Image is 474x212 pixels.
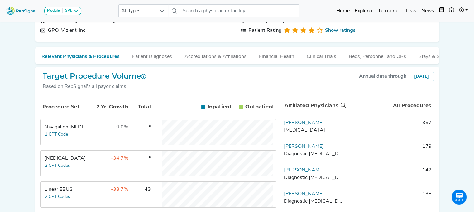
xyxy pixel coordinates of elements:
[347,95,434,116] th: All Procedures
[300,47,342,64] button: Clinical Trials
[45,186,87,193] div: Linear EBUS
[248,27,282,34] div: Patient Rating
[145,187,151,192] span: 43
[126,47,178,64] button: Patient Diagnoses
[245,103,274,111] span: Outpatient
[325,27,356,34] a: Show ratings
[45,123,87,131] div: Navigation Bronchoscopy
[178,47,253,64] button: Accreditations & Affiliations
[359,73,406,80] div: Annual data through
[347,166,434,185] td: 142
[45,162,70,169] button: 2 CPT Codes
[89,96,129,118] th: 2-Yr. Growth
[284,144,324,149] a: [PERSON_NAME]
[284,168,324,173] a: [PERSON_NAME]
[352,5,376,17] a: Explorer
[284,174,344,181] div: Diagnostic Radiology
[180,4,299,17] input: Search a physician or facility
[45,193,70,200] button: 2 CPT Codes
[48,27,59,34] div: GPO
[342,47,412,64] button: Beds, Personnel, and ORs
[35,47,126,64] button: Relevant Physicians & Procedures
[376,5,403,17] a: Territories
[116,125,128,130] span: 0.0%
[111,156,128,161] span: -34.7%
[409,72,434,81] div: [DATE]
[61,27,87,34] div: Vizient, Inc.
[284,150,344,158] div: Diagnostic Radiology
[43,83,146,90] div: Based on RepSignal's all payor claims.
[41,96,88,118] th: Procedure Set
[47,9,60,12] strong: Module
[284,198,344,205] div: Diagnostic Radiology
[63,8,72,13] div: SPE
[253,47,300,64] button: Financial Health
[44,7,81,15] button: ModuleSPE
[412,47,462,64] button: Stays & Services
[403,5,419,17] a: Lists
[347,119,434,138] td: 357
[111,187,128,192] span: -38.7%
[334,5,352,17] a: Home
[284,191,324,196] a: [PERSON_NAME]
[119,5,156,17] span: All types
[284,127,344,134] div: Interventional Radiology
[437,5,447,17] button: Intel Book
[45,131,68,138] button: 1 CPT Code
[347,190,434,209] td: 138
[282,95,347,116] th: Affiliated Physicians
[208,103,232,111] span: Inpatient
[284,120,324,125] a: [PERSON_NAME]
[130,96,152,118] th: Total
[45,155,87,162] div: Transbronchial Biopsy
[43,72,146,81] h2: Target Procedure Volume
[347,143,434,161] td: 179
[419,5,437,17] a: News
